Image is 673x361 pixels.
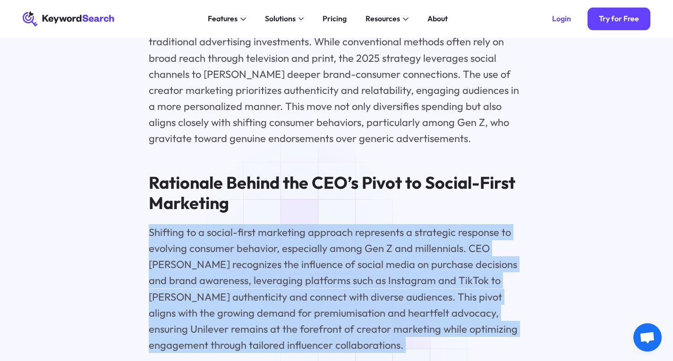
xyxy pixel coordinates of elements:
[427,13,448,25] div: About
[208,13,238,25] div: Features
[366,13,400,25] div: Resources
[541,8,582,30] a: Login
[599,14,639,24] div: Try for Free
[149,224,525,353] p: Shifting to a social-first marketing approach represents a strategic response to evolving consume...
[633,323,662,352] div: Open chat
[422,11,453,26] a: About
[323,13,347,25] div: Pricing
[317,11,352,26] a: Pricing
[552,14,571,24] div: Login
[265,13,296,25] div: Solutions
[149,173,525,213] h2: Rationale Behind the CEO’s Pivot to Social-First Marketing
[149,17,525,146] p: Shifting focus towards influencer marketing represents a departure from traditional advertising i...
[588,8,650,30] a: Try for Free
